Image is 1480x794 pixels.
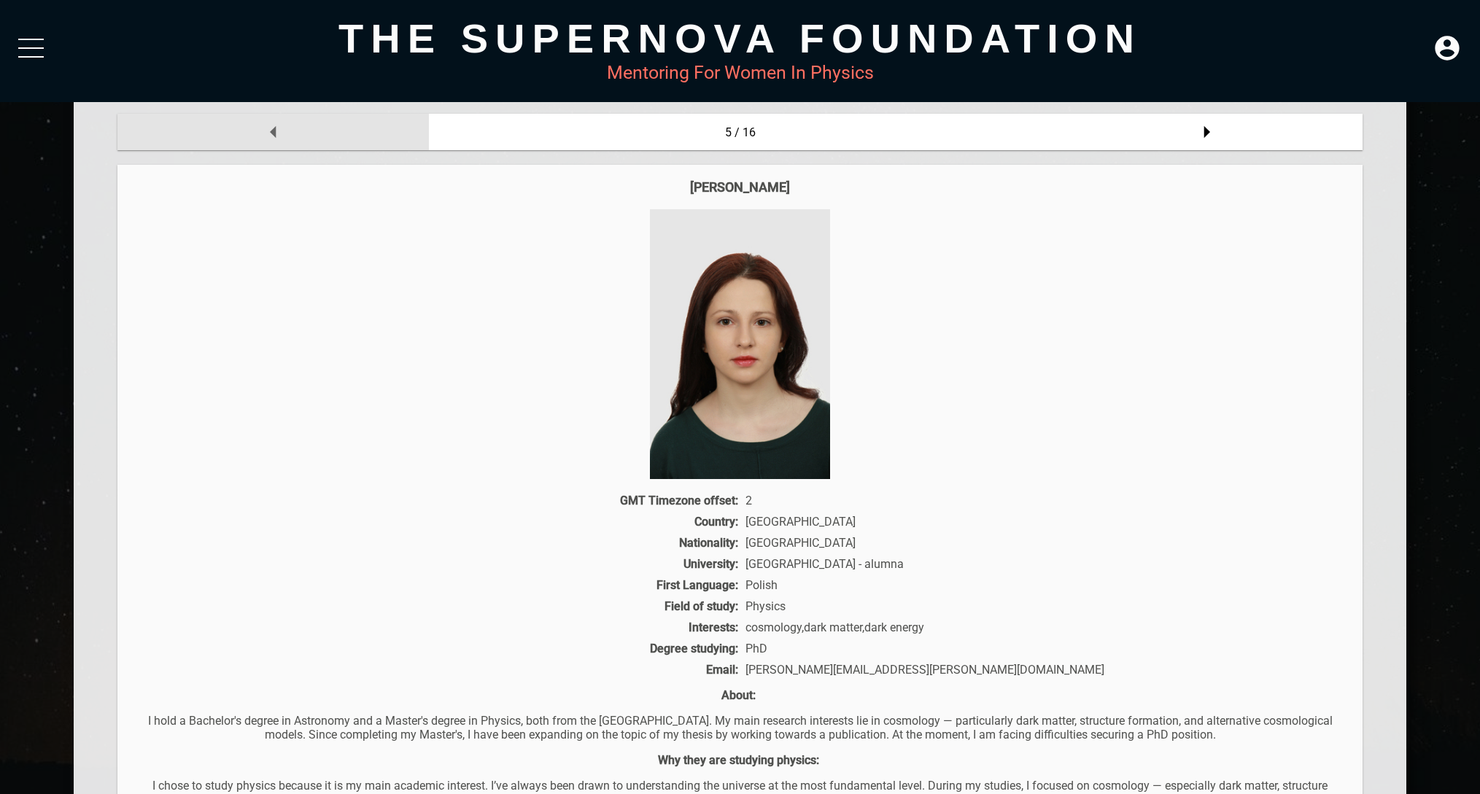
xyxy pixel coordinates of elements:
[742,642,1348,655] div: PhD
[742,620,1348,634] div: cosmology,dark matter,dark energy
[742,536,1348,550] div: [GEOGRAPHIC_DATA]
[132,179,1347,195] div: [PERSON_NAME]
[132,620,742,634] div: Interests:
[742,599,1348,613] div: Physics
[132,557,742,571] div: University:
[74,62,1406,83] div: Mentoring For Women In Physics
[132,515,742,529] div: Country:
[132,753,1347,767] p: Why they are studying physics:
[132,642,742,655] div: Degree studying:
[742,494,1348,507] div: 2
[132,599,742,613] div: Field of study:
[132,494,742,507] div: GMT Timezone offset:
[132,578,742,592] div: First Language:
[742,515,1348,529] div: [GEOGRAPHIC_DATA]
[132,714,1347,742] p: I hold a Bachelor's degree in Astronomy and a Master's degree in Physics, both from the [GEOGRAPH...
[742,663,1348,677] div: [PERSON_NAME][EMAIL_ADDRESS][PERSON_NAME][DOMAIN_NAME]
[74,15,1406,62] div: The Supernova Foundation
[742,578,1348,592] div: Polish
[132,536,742,550] div: Nationality:
[742,557,1348,571] div: [GEOGRAPHIC_DATA] - alumna
[429,114,1051,150] div: 5 / 16
[132,663,742,677] div: Email:
[132,688,1347,702] p: About:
